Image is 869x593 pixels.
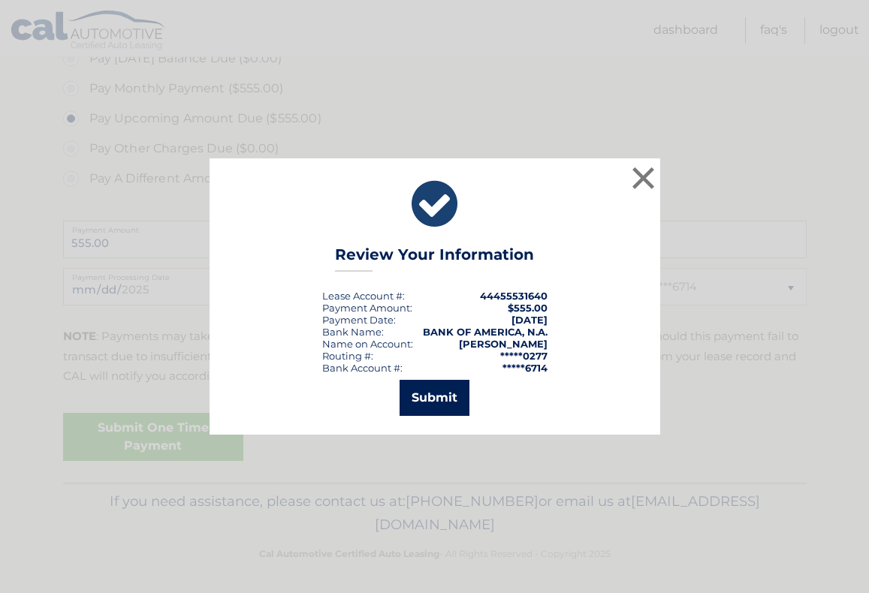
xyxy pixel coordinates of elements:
[400,380,469,416] button: Submit
[322,314,394,326] span: Payment Date
[629,163,659,193] button: ×
[322,362,403,374] div: Bank Account #:
[480,290,548,302] strong: 44455531640
[322,350,373,362] div: Routing #:
[508,302,548,314] span: $555.00
[322,290,405,302] div: Lease Account #:
[322,314,396,326] div: :
[322,338,413,350] div: Name on Account:
[459,338,548,350] strong: [PERSON_NAME]
[335,245,534,272] h3: Review Your Information
[322,326,384,338] div: Bank Name:
[423,326,548,338] strong: BANK OF AMERICA, N.A.
[322,302,412,314] div: Payment Amount:
[511,314,548,326] span: [DATE]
